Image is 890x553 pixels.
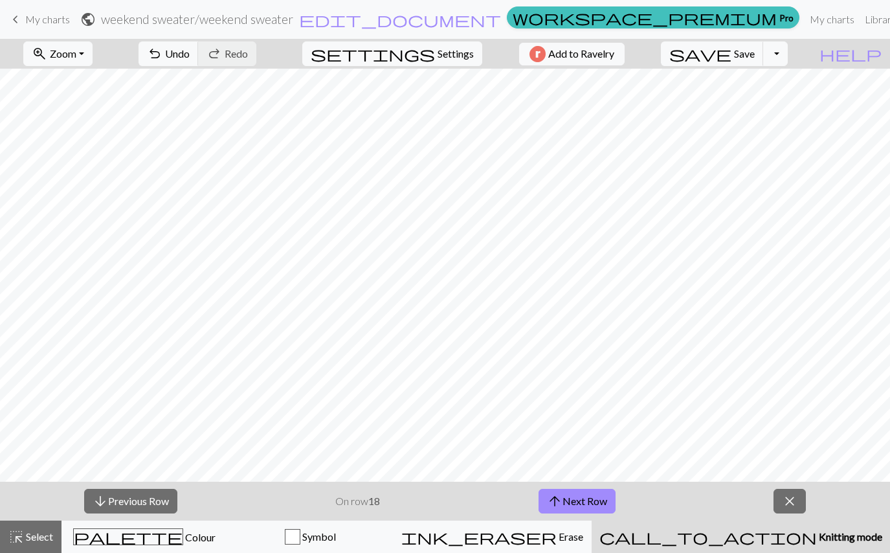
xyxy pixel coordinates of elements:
[557,530,583,543] span: Erase
[183,531,216,543] span: Colour
[599,528,817,546] span: call_to_action
[782,492,797,510] span: close
[311,46,435,62] i: Settings
[84,489,177,513] button: Previous Row
[548,46,614,62] span: Add to Ravelry
[393,521,592,553] button: Erase
[24,530,53,543] span: Select
[529,46,546,62] img: Ravelry
[819,45,882,63] span: help
[734,47,755,60] span: Save
[227,521,393,553] button: Symbol
[8,10,23,28] span: keyboard_arrow_left
[300,530,336,543] span: Symbol
[368,495,380,507] strong: 18
[592,521,890,553] button: Knitting mode
[61,521,227,553] button: Colour
[539,489,616,513] button: Next Row
[139,41,199,66] button: Undo
[25,13,70,25] span: My charts
[8,8,70,30] a: My charts
[74,528,183,546] span: palette
[805,6,860,32] a: My charts
[299,10,501,28] span: edit_document
[507,6,799,28] a: Pro
[165,47,190,60] span: Undo
[147,45,162,63] span: undo
[513,8,777,27] span: workspace_premium
[311,45,435,63] span: settings
[817,530,882,543] span: Knitting mode
[519,43,625,65] button: Add to Ravelry
[80,10,96,28] span: public
[335,493,380,509] p: On row
[661,41,764,66] button: Save
[93,492,108,510] span: arrow_downward
[101,12,293,27] h2: weekend sweater / weekend sweater
[302,41,482,66] button: SettingsSettings
[438,46,474,62] span: Settings
[401,528,557,546] span: ink_eraser
[669,45,731,63] span: save
[547,492,562,510] span: arrow_upward
[50,47,76,60] span: Zoom
[23,41,93,66] button: Zoom
[32,45,47,63] span: zoom_in
[8,528,24,546] span: highlight_alt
